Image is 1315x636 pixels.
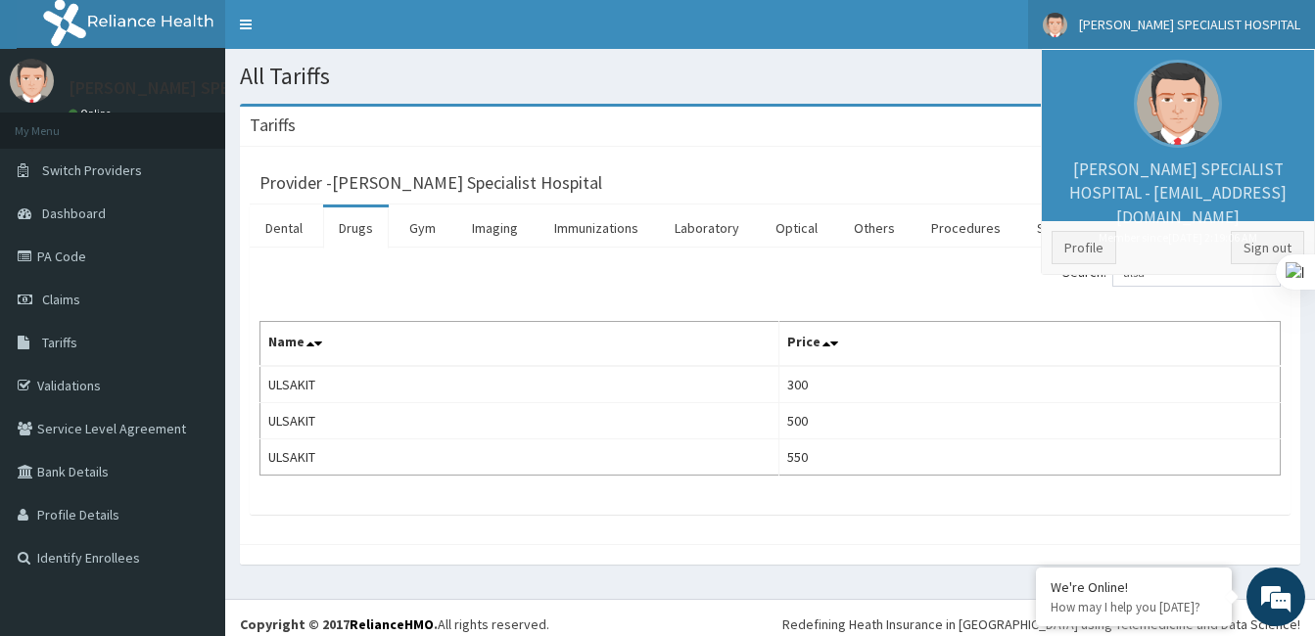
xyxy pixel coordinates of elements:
a: Immunizations [539,207,654,249]
div: We're Online! [1051,578,1217,596]
h3: Tariffs [250,116,296,134]
a: Others [838,207,911,249]
div: Chat with us now [102,110,329,135]
td: 300 [779,366,1281,403]
p: [PERSON_NAME] SPECIALIST HOSPITAL [69,79,368,97]
p: [PERSON_NAME] SPECIALIST HOSPITAL - [EMAIL_ADDRESS][DOMAIN_NAME] [1052,158,1304,246]
a: RelianceHMO [350,615,434,633]
h3: Provider - [PERSON_NAME] Specialist Hospital [259,174,602,192]
textarea: Type your message and hit 'Enter' [10,427,373,495]
p: How may I help you today? [1051,599,1217,615]
span: [PERSON_NAME] SPECIALIST HOSPITAL [1079,16,1300,33]
a: Optical [760,207,833,249]
div: Minimize live chat window [321,10,368,57]
small: Member since [DATE] 2:19:06 AM [1052,229,1304,246]
strong: Copyright © 2017 . [240,615,438,633]
img: User Image [1043,13,1067,37]
span: Dashboard [42,204,106,222]
div: Redefining Heath Insurance in [GEOGRAPHIC_DATA] using Telemedicine and Data Science! [782,614,1300,634]
span: We're online! [114,193,270,390]
th: Price [779,322,1281,367]
a: Drugs [323,207,389,249]
th: Name [260,322,779,367]
h1: All Tariffs [240,64,1300,89]
a: Sign out [1231,231,1304,264]
a: Procedures [916,207,1016,249]
a: Gym [394,207,451,249]
td: 550 [779,439,1281,476]
img: d_794563401_company_1708531726252_794563401 [36,98,79,147]
td: ULSAKIT [260,403,779,439]
a: Dental [250,207,318,249]
span: Switch Providers [42,161,142,179]
td: 500 [779,403,1281,439]
a: Online [69,107,116,120]
span: Claims [42,291,80,308]
span: Tariffs [42,334,77,351]
a: Imaging [456,207,534,249]
a: Laboratory [659,207,755,249]
td: ULSAKIT [260,439,779,476]
img: User Image [1134,60,1222,148]
a: Profile [1052,231,1116,264]
a: Spa [1021,207,1075,249]
img: User Image [10,59,54,103]
td: ULSAKIT [260,366,779,403]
